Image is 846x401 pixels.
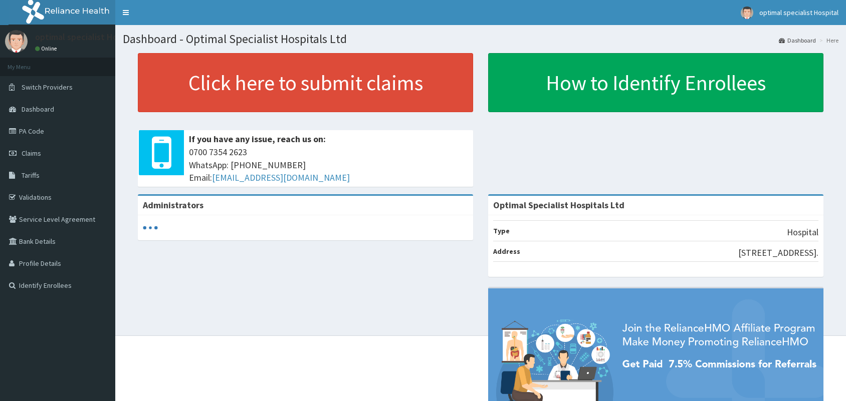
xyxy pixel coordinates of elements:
[22,105,54,114] span: Dashboard
[189,146,468,184] span: 0700 7354 2623 WhatsApp: [PHONE_NUMBER] Email:
[123,33,838,46] h1: Dashboard - Optimal Specialist Hospitals Ltd
[22,171,40,180] span: Tariffs
[189,133,326,145] b: If you have any issue, reach us on:
[22,83,73,92] span: Switch Providers
[35,33,140,42] p: optimal specialist Hospital
[143,220,158,235] svg: audio-loading
[5,30,28,53] img: User Image
[741,7,753,19] img: User Image
[759,8,838,17] span: optimal specialist Hospital
[817,36,838,45] li: Here
[22,149,41,158] span: Claims
[493,199,624,211] strong: Optimal Specialist Hospitals Ltd
[787,226,818,239] p: Hospital
[779,36,816,45] a: Dashboard
[493,226,510,235] b: Type
[488,53,823,112] a: How to Identify Enrollees
[138,53,473,112] a: Click here to submit claims
[212,172,350,183] a: [EMAIL_ADDRESS][DOMAIN_NAME]
[493,247,520,256] b: Address
[143,199,203,211] b: Administrators
[738,246,818,259] p: [STREET_ADDRESS].
[35,45,59,52] a: Online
